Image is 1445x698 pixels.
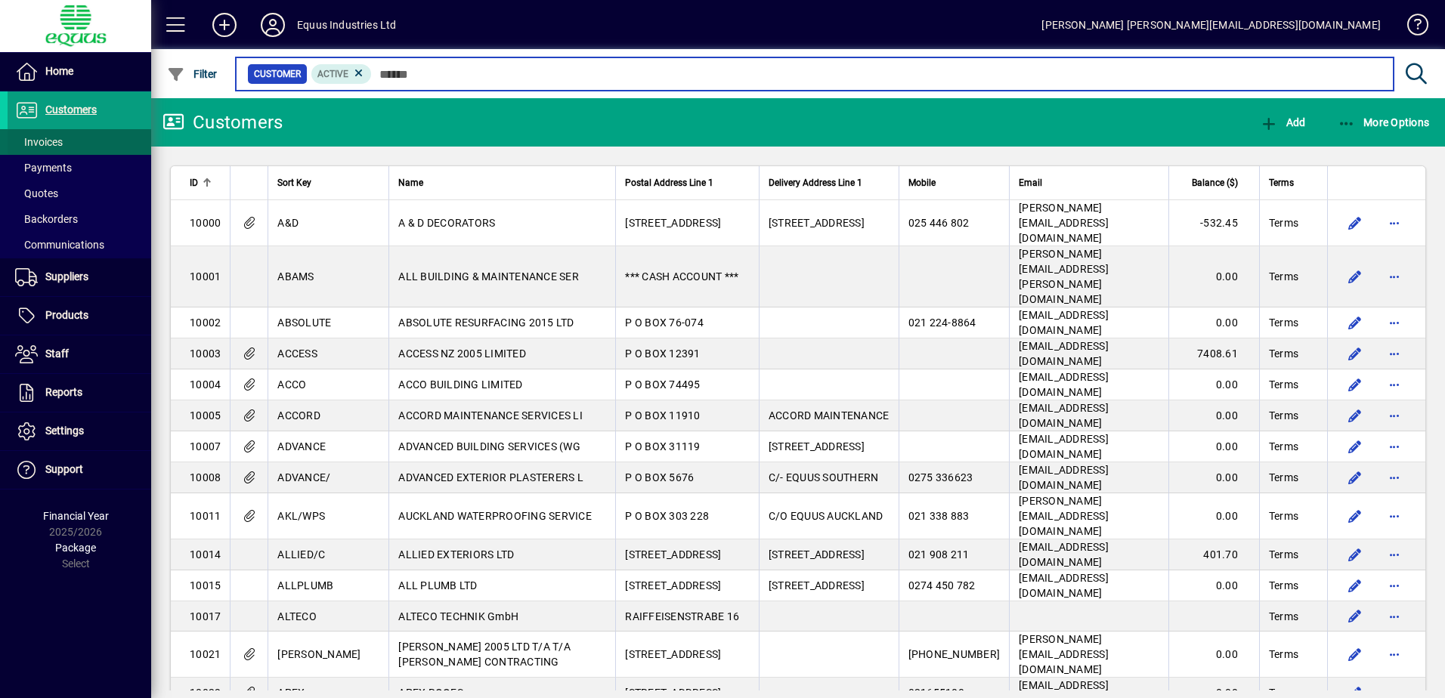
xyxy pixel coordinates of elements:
span: ALLIED EXTERIORS LTD [398,548,514,561]
span: Active [317,69,348,79]
a: Support [8,451,151,489]
span: 10021 [190,648,221,660]
a: Invoices [8,129,151,155]
td: 0.00 [1168,462,1259,493]
button: Edit [1343,211,1367,235]
button: More options [1382,264,1406,289]
button: More options [1382,310,1406,335]
span: Customers [45,103,97,116]
button: More options [1382,372,1406,397]
span: ABSOLUTE RESURFACING 2015 LTD [398,317,574,329]
span: Add [1260,116,1305,128]
div: ID [190,174,221,191]
div: Name [398,174,606,191]
span: [PERSON_NAME][EMAIL_ADDRESS][PERSON_NAME][DOMAIN_NAME] [1019,248,1109,305]
span: Terms [1269,647,1298,662]
td: 0.00 [1168,307,1259,338]
div: Customers [162,110,283,134]
span: P O BOX 11910 [625,409,700,422]
span: Email [1019,174,1042,191]
button: More options [1382,403,1406,428]
td: -532.45 [1168,200,1259,246]
span: ABSOLUTE [277,317,331,329]
span: 10008 [190,471,221,483]
td: 0.00 [1168,369,1259,400]
span: ACCO [277,378,306,391]
td: 0.00 [1168,400,1259,431]
span: Terms [1269,439,1298,454]
button: More options [1382,573,1406,598]
span: Terms [1269,508,1298,523]
button: Edit [1343,264,1367,289]
span: [EMAIL_ADDRESS][DOMAIN_NAME] [1019,464,1109,491]
button: More options [1382,504,1406,528]
span: AUCKLAND WATERPROOFING SERVICE [398,510,592,522]
span: Name [398,174,423,191]
span: Terms [1269,470,1298,485]
span: AKL/WPS [277,510,325,522]
span: ALTECO TECHNIK GmbH [398,610,518,622]
span: Terms [1269,578,1298,593]
span: Terms [1269,408,1298,423]
span: Suppliers [45,270,88,283]
span: [PERSON_NAME][EMAIL_ADDRESS][DOMAIN_NAME] [1019,633,1109,675]
div: Balance ($) [1178,174,1252,191]
span: Quotes [15,187,58,199]
span: [PERSON_NAME][EMAIL_ADDRESS][DOMAIN_NAME] [1019,202,1109,244]
span: 025 446 802 [908,217,970,229]
span: [PHONE_NUMBER] [908,648,1001,660]
span: Invoices [15,136,63,148]
span: 10017 [190,610,221,622]
span: ABAMS [277,270,314,283]
button: Edit [1343,604,1367,629]
button: More options [1382,604,1406,629]
td: 0.00 [1168,570,1259,601]
span: [PERSON_NAME][EMAIL_ADDRESS][DOMAIN_NAME] [1019,495,1109,537]
span: ADVANCE [277,440,326,452]
td: 0.00 [1168,246,1259,307]
button: Edit [1343,573,1367,598]
span: Delivery Address Line 1 [769,174,862,191]
span: Settings [45,425,84,437]
span: [STREET_ADDRESS] [625,548,721,561]
button: Edit [1343,403,1367,428]
span: [EMAIL_ADDRESS][DOMAIN_NAME] [1019,433,1109,460]
button: Add [1256,109,1309,136]
a: Home [8,53,151,91]
span: [STREET_ADDRESS] [769,548,865,561]
button: Edit [1343,341,1367,366]
span: [EMAIL_ADDRESS][DOMAIN_NAME] [1019,309,1109,336]
span: Terms [1269,174,1294,191]
span: Terms [1269,315,1298,330]
a: Payments [8,155,151,181]
a: Settings [8,412,151,450]
span: P O BOX 303 228 [625,510,709,522]
span: ALL PLUMB LTD [398,579,477,591]
button: More options [1382,341,1406,366]
span: ALTECO [277,610,317,622]
span: ALLIED/C [277,548,325,561]
span: ALLPLUMB [277,579,333,591]
button: Add [200,11,249,39]
button: Edit [1343,542,1367,567]
span: [EMAIL_ADDRESS][DOMAIN_NAME] [1019,572,1109,599]
span: Postal Address Line 1 [625,174,713,191]
button: Profile [249,11,297,39]
span: Terms [1269,547,1298,562]
span: Terms [1269,609,1298,624]
span: P O BOX 74495 [625,378,700,391]
span: Mobile [908,174,936,191]
span: ALL BUILDING & MAINTENANCE SER [398,270,579,283]
span: ACCORD MAINTENANCE [769,409,890,422]
button: Edit [1343,434,1367,459]
span: 10004 [190,378,221,391]
span: Terms [1269,346,1298,361]
button: More options [1382,465,1406,490]
span: [EMAIL_ADDRESS][DOMAIN_NAME] [1019,371,1109,398]
span: Home [45,65,73,77]
button: Filter [163,60,221,88]
span: Terms [1269,215,1298,230]
span: ACCO BUILDING LIMITED [398,378,522,391]
span: 10002 [190,317,221,329]
span: ADVANCE/ [277,471,330,483]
